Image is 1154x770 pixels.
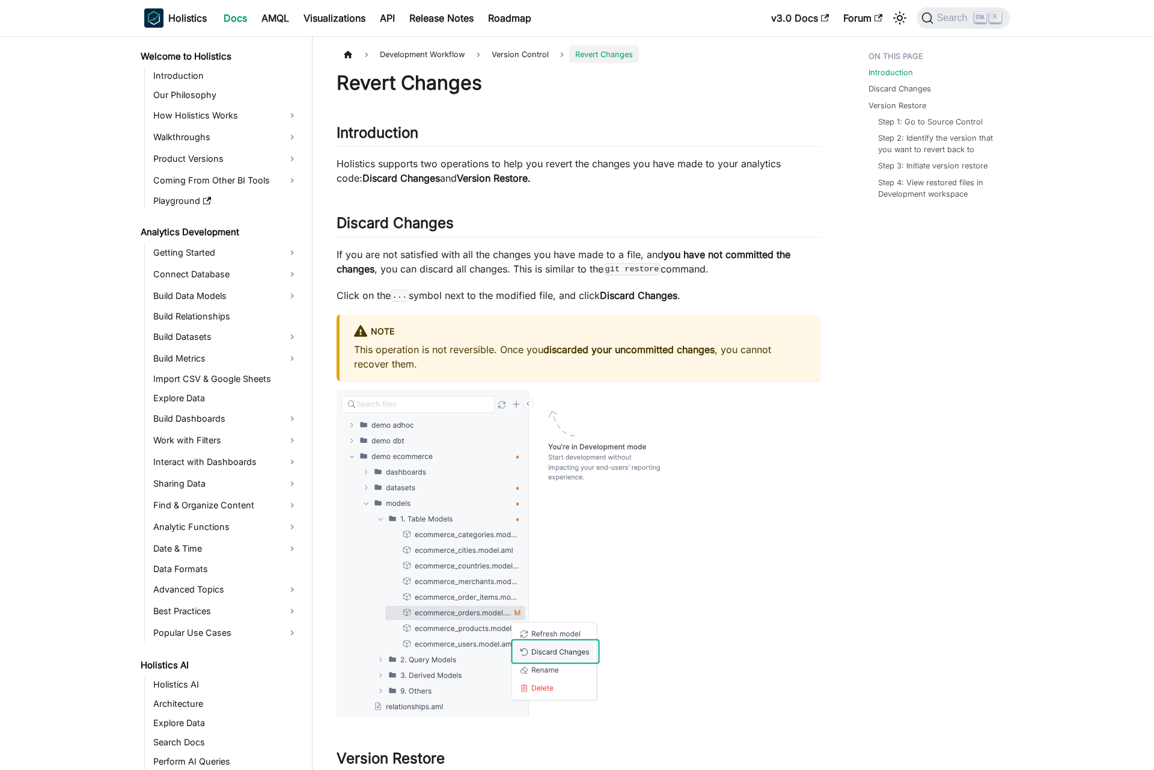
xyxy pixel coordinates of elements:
[150,192,302,209] a: Playground
[457,172,531,184] strong: Version Restore.
[150,390,302,407] a: Explore Data
[132,36,313,770] nav: Docs sidebar
[137,224,302,241] a: Analytics Development
[150,715,302,731] a: Explore Data
[150,409,302,428] a: Build Dashboards
[878,116,983,128] a: Step 1: Go to Source Control
[337,288,820,303] p: Click on the symbol next to the modified file, and click .
[373,8,402,28] a: API
[337,247,820,276] p: If you are not satisfied with all the changes you have made to a file, and , you can discard all ...
[836,8,890,28] a: Forum
[486,46,555,63] span: Version Control
[869,100,926,111] a: Version Restore
[150,602,302,621] a: Best Practices
[337,214,820,237] h2: Discard Changes
[150,623,302,642] a: Popular Use Cases
[337,46,820,63] nav: Breadcrumbs
[150,265,302,284] a: Connect Database
[600,289,677,301] strong: Discard Changes
[216,8,254,28] a: Docs
[168,11,207,25] b: Holistics
[150,580,302,599] a: Advanced Topics
[337,156,820,185] p: Holistics supports two operations to help you revert the changes you have made to your analytics ...
[150,327,302,346] a: Build Datasets
[150,753,302,770] a: Perform AI Queries
[150,734,302,751] a: Search Docs
[150,371,302,387] a: Import CSV & Google Sheets
[878,160,988,171] a: Step 3: Initiate version restore
[144,8,207,28] a: HolisticsHolistics
[150,349,302,368] a: Build Metrics
[337,248,790,275] strong: you have not committed the changes
[254,8,296,28] a: AMQL
[989,12,1001,23] kbd: K
[150,106,302,125] a: How Holistics Works
[137,657,302,674] a: Holistics AI
[764,8,836,28] a: v3.0 Docs
[150,676,302,693] a: Holistics AI
[150,561,302,577] a: Data Formats
[150,149,302,168] a: Product Versions
[354,324,806,340] div: Note
[150,308,302,325] a: Build Relationships
[543,343,715,356] strong: discarded your uncommitted changes
[150,87,302,103] a: Our Philosophy
[402,8,481,28] a: Release Notes
[150,128,302,147] a: Walkthroughs
[150,67,302,84] a: Introduction
[144,8,163,28] img: Holistics
[890,8,909,28] button: Switch between dark and light mode (currently light mode)
[878,177,998,200] a: Step 4: View restored files in Development workspace
[337,124,820,147] h2: Introduction
[391,289,409,301] code: ...
[869,83,931,94] a: Discard Changes
[150,286,302,306] a: Build Data Models
[878,132,998,155] a: Step 2: Identify the version that you want to revert back to
[337,71,820,95] h1: Revert Changes
[150,243,302,262] a: Getting Started
[569,46,639,63] span: Revert Changes
[933,13,975,23] span: Search
[603,263,661,275] code: git restore
[150,539,302,558] a: Date & Time
[917,7,1010,29] button: Search (Ctrl+K)
[150,695,302,712] a: Architecture
[137,48,302,65] a: Welcome to Holistics
[337,46,359,63] a: Home page
[150,452,302,472] a: Interact with Dashboards
[354,342,806,371] p: This operation is not reversible. Once you , you cannot recover them.
[481,8,539,28] a: Roadmap
[374,46,471,63] span: Development Workflow
[150,496,302,515] a: Find & Organize Content
[869,67,913,78] a: Introduction
[150,171,302,190] a: Coming From Other BI Tools
[296,8,373,28] a: Visualizations
[362,172,440,184] strong: Discard Changes
[150,474,302,493] a: Sharing Data
[150,517,302,537] a: Analytic Functions
[150,431,302,450] a: Work with Filters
